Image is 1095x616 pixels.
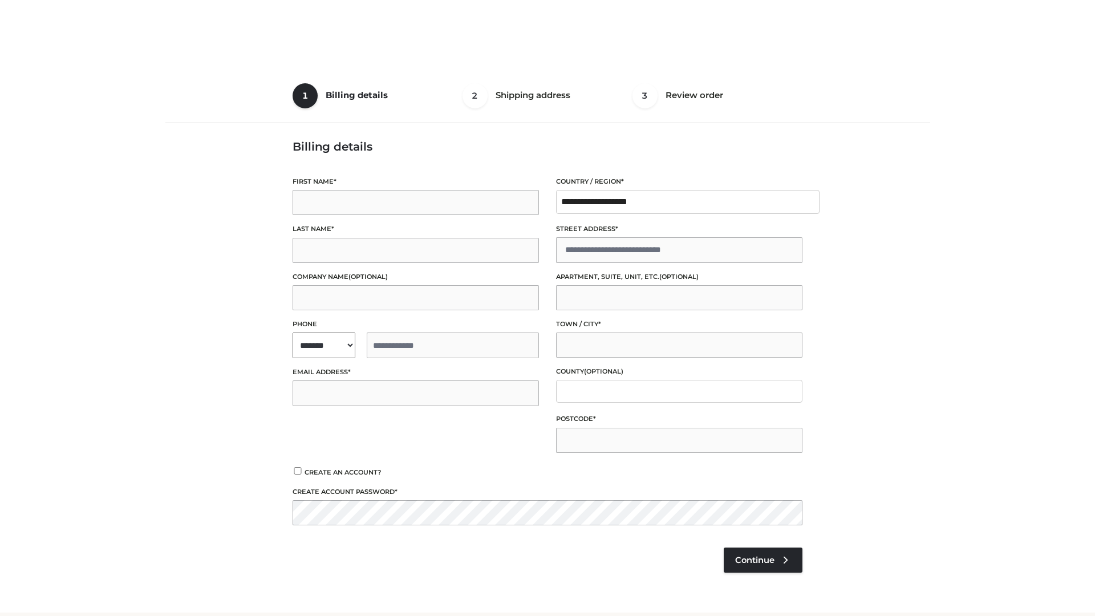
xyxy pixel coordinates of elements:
label: Postcode [556,414,802,424]
h3: Billing details [293,140,802,153]
span: Billing details [326,90,388,100]
label: County [556,366,802,377]
span: (optional) [584,367,623,375]
span: Review order [666,90,723,100]
span: 2 [463,83,488,108]
label: Email address [293,367,539,378]
span: (optional) [348,273,388,281]
span: Continue [735,555,774,565]
a: Continue [724,548,802,573]
label: Company name [293,271,539,282]
span: (optional) [659,273,699,281]
label: Apartment, suite, unit, etc. [556,271,802,282]
label: Street address [556,224,802,234]
input: Create an account? [293,467,303,475]
label: Phone [293,319,539,330]
label: Town / City [556,319,802,330]
span: Shipping address [496,90,570,100]
span: 3 [632,83,658,108]
label: Create account password [293,487,802,497]
label: Last name [293,224,539,234]
span: Create an account? [305,468,382,476]
label: Country / Region [556,176,802,187]
label: First name [293,176,539,187]
span: 1 [293,83,318,108]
